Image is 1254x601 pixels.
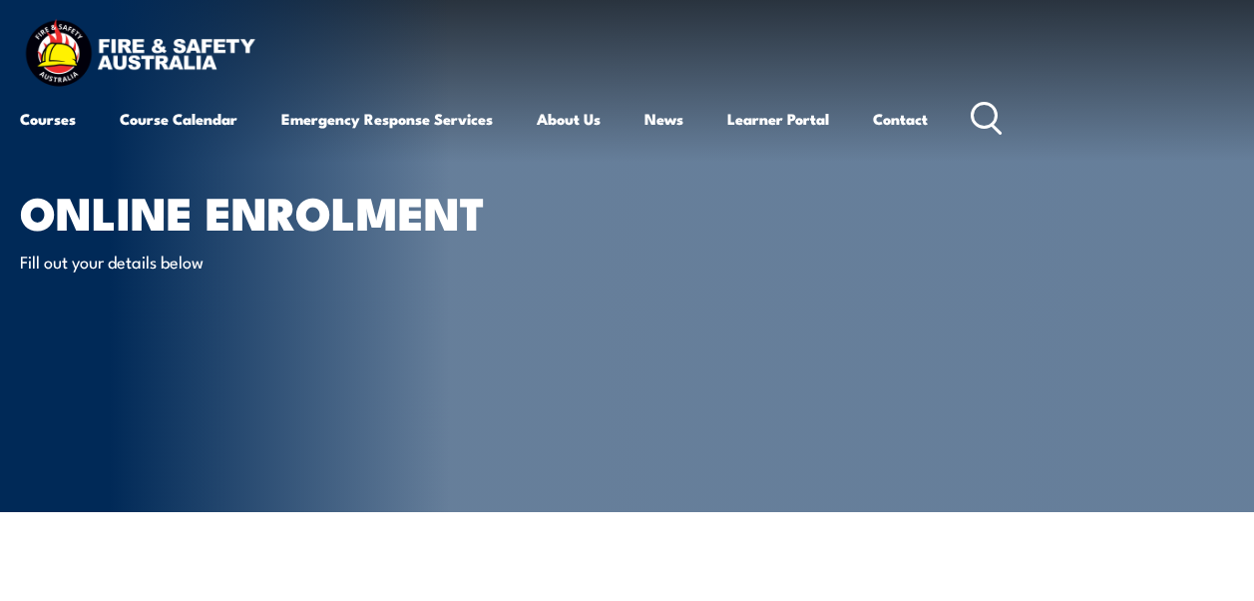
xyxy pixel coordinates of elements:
a: About Us [537,95,601,143]
a: Learner Portal [727,95,829,143]
a: Courses [20,95,76,143]
h1: Online Enrolment [20,192,513,231]
a: Contact [873,95,928,143]
a: Emergency Response Services [281,95,493,143]
a: News [644,95,683,143]
p: Fill out your details below [20,250,384,273]
a: Course Calendar [120,95,237,143]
